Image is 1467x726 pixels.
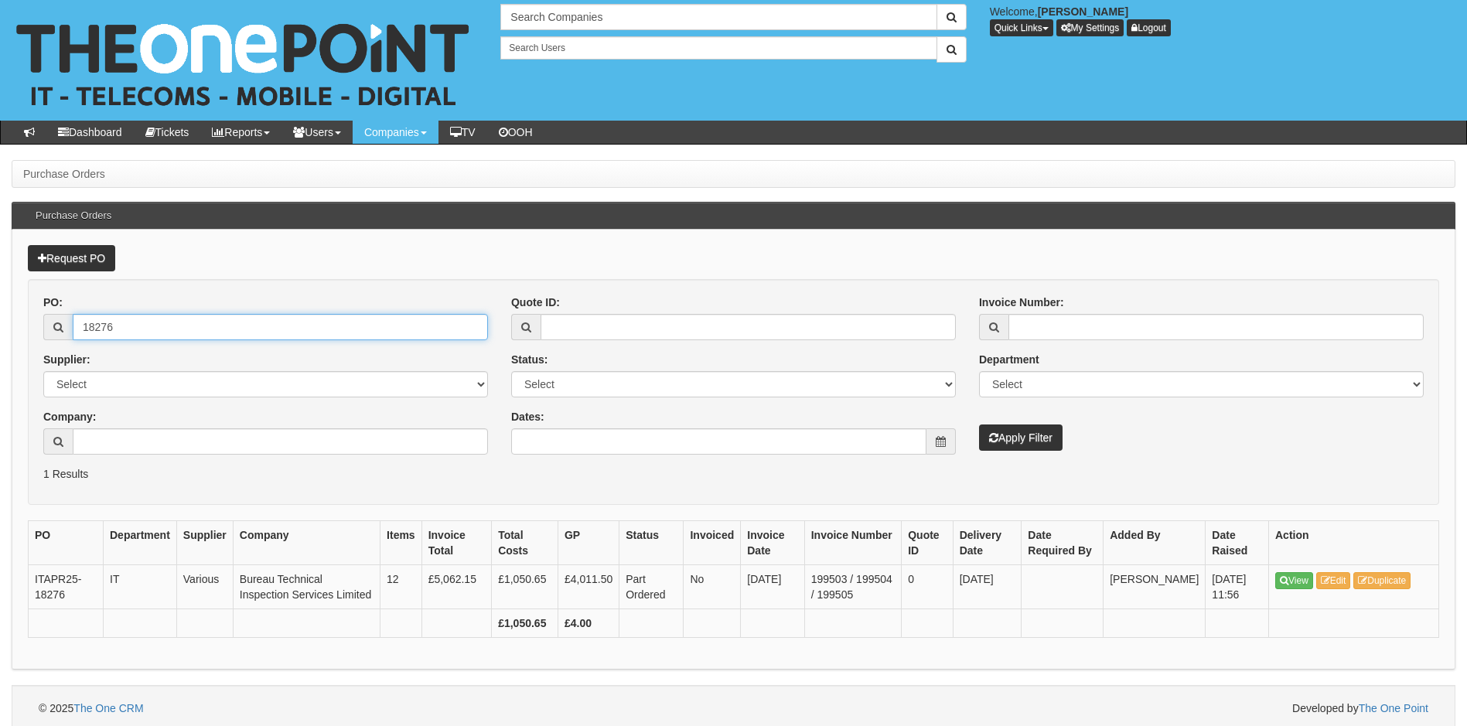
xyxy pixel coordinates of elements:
td: Part Ordered [619,565,684,609]
td: 0 [902,565,953,609]
th: Supplier [176,521,233,565]
th: Company [233,521,380,565]
a: Dashboard [46,121,134,144]
th: Date Raised [1206,521,1269,565]
th: Action [1269,521,1439,565]
a: The One Point [1359,702,1428,714]
th: Date Required By [1022,521,1104,565]
td: Bureau Technical Inspection Services Limited [233,565,380,609]
td: [DATE] [953,565,1022,609]
a: Users [281,121,353,144]
th: £4.00 [558,609,619,638]
span: © 2025 [39,702,144,714]
a: Companies [353,121,438,144]
th: GP [558,521,619,565]
a: Reports [200,121,281,144]
td: No [684,565,741,609]
td: 12 [380,565,422,609]
label: Invoice Number: [979,295,1064,310]
input: Search Users [500,36,936,60]
th: Quote ID [902,521,953,565]
td: ITAPR25-18276 [29,565,104,609]
p: 1 Results [43,466,1424,482]
h3: Purchase Orders [28,203,119,229]
th: Invoice Date [741,521,804,565]
button: Apply Filter [979,424,1063,451]
a: My Settings [1056,19,1124,36]
a: Tickets [134,121,201,144]
button: Quick Links [990,19,1053,36]
label: Supplier: [43,352,90,367]
a: Duplicate [1353,572,1411,589]
li: Purchase Orders [23,166,105,182]
th: Added By [1104,521,1206,565]
th: Invoiced [684,521,741,565]
th: Department [104,521,177,565]
td: [DATE] 11:56 [1206,565,1269,609]
a: Logout [1127,19,1171,36]
label: Status: [511,352,548,367]
span: Developed by [1292,700,1428,716]
th: Items [380,521,422,565]
b: [PERSON_NAME] [1038,5,1128,18]
a: OOH [487,121,544,144]
label: Dates: [511,409,544,424]
th: Delivery Date [953,521,1022,565]
th: £1,050.65 [492,609,558,638]
td: Various [176,565,233,609]
td: £1,050.65 [492,565,558,609]
th: PO [29,521,104,565]
td: £4,011.50 [558,565,619,609]
td: IT [104,565,177,609]
td: [PERSON_NAME] [1104,565,1206,609]
label: PO: [43,295,63,310]
label: Department [979,352,1039,367]
div: Welcome, [978,4,1467,36]
th: Invoice Total [421,521,491,565]
label: Quote ID: [511,295,560,310]
td: [DATE] [741,565,804,609]
td: 199503 / 199504 / 199505 [804,565,902,609]
a: View [1275,572,1313,589]
th: Status [619,521,684,565]
a: TV [438,121,487,144]
th: Total Costs [492,521,558,565]
a: The One CRM [73,702,143,714]
label: Company: [43,409,96,424]
th: Invoice Number [804,521,902,565]
a: Request PO [28,245,115,271]
a: Edit [1316,572,1351,589]
input: Search Companies [500,4,936,30]
td: £5,062.15 [421,565,491,609]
